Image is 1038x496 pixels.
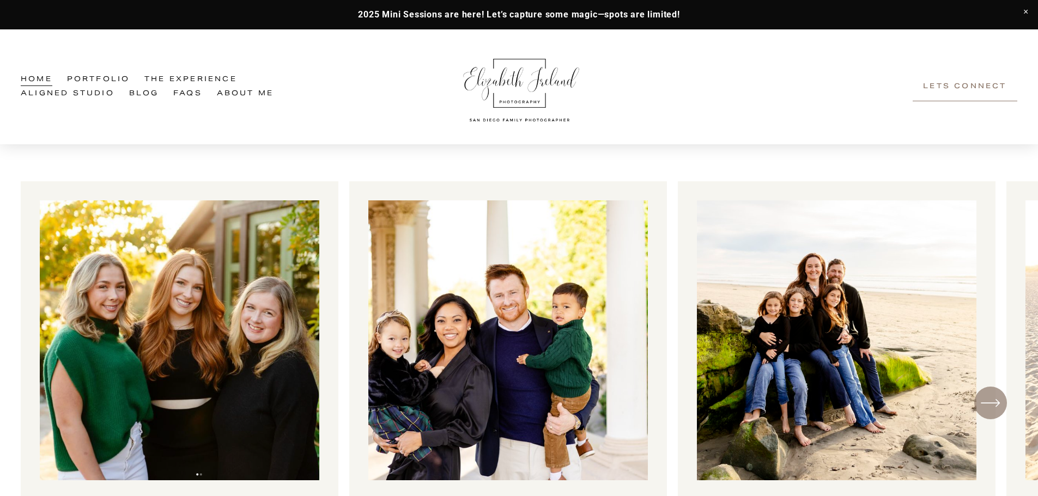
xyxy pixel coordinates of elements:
a: Lets Connect [913,73,1017,101]
a: Portfolio [67,73,130,87]
a: About Me [217,87,274,101]
button: Next [974,387,1007,419]
a: Home [21,73,52,87]
span: The Experience [144,74,237,86]
a: Aligned Studio [21,87,114,101]
a: FAQs [173,87,202,101]
img: Elizabeth Ireland Photography San Diego Family Photographer [457,48,582,126]
a: Blog [129,87,159,101]
a: folder dropdown [144,73,237,87]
